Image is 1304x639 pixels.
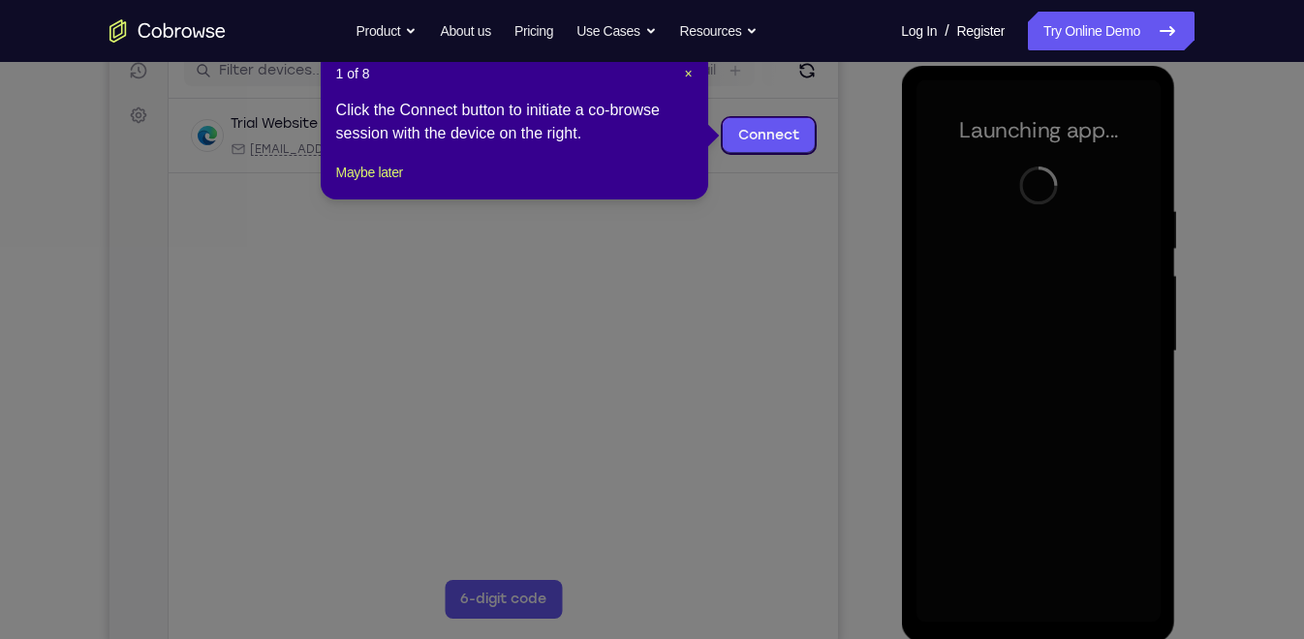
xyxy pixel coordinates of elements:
[1028,12,1195,50] a: Try Online Demo
[336,64,370,83] span: 1 of 8
[12,12,47,46] a: Connect
[576,12,656,50] button: Use Cases
[336,99,693,145] div: Click the Connect button to initiate a co-browse session with the device on the right.
[665,64,714,83] label: User ID
[12,56,47,91] a: Sessions
[360,144,480,160] div: App
[440,12,490,50] a: About us
[218,125,222,129] div: New devices found.
[109,64,354,83] input: Filter devices...
[684,64,692,83] button: Close Tour
[380,144,480,160] span: Cobrowse demo
[12,101,47,136] a: Settings
[514,12,553,50] a: Pricing
[59,102,729,176] div: Open device details
[121,117,208,137] div: Trial Website
[491,144,542,160] span: +11 more
[901,12,937,50] a: Log In
[613,121,705,156] a: Connect
[216,119,266,135] div: Online
[335,583,452,622] button: 6-digit code
[336,161,403,184] button: Maybe later
[121,144,349,160] div: Email
[75,12,180,43] h1: Connect
[945,19,948,43] span: /
[680,12,759,50] button: Resources
[684,66,692,81] span: ×
[682,58,713,89] button: Refresh
[140,144,349,160] span: web@example.com
[385,64,446,83] label: demo_id
[572,64,606,83] label: Email
[957,12,1005,50] a: Register
[357,12,418,50] button: Product
[109,19,226,43] a: Go to the home page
